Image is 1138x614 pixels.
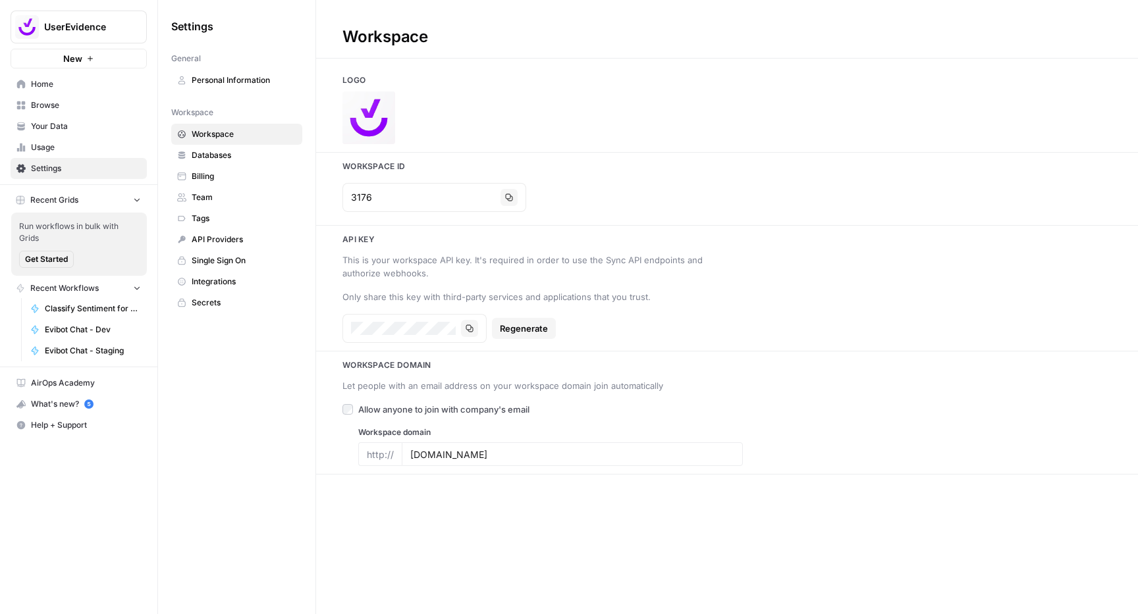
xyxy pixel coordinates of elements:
[192,234,296,245] span: API Providers
[316,161,1138,172] h3: Workspace Id
[11,372,147,394] a: AirOps Academy
[342,290,727,303] div: Only share this key with third-party services and applications that you trust.
[15,15,39,39] img: UserEvidence Logo
[24,298,147,319] a: Classify Sentiment for Testimonial Questions
[31,377,141,389] span: AirOps Academy
[342,404,353,415] input: Allow anyone to join with company's email
[11,49,147,68] button: New
[492,318,556,339] button: Regenerate
[171,250,302,271] a: Single Sign On
[19,251,74,268] button: Get Started
[192,149,296,161] span: Databases
[31,419,141,431] span: Help + Support
[11,190,147,210] button: Recent Grids
[11,415,147,436] button: Help + Support
[171,166,302,187] a: Billing
[11,137,147,158] a: Usage
[171,292,302,313] a: Secrets
[500,322,548,335] span: Regenerate
[31,99,141,111] span: Browse
[316,359,1138,371] h3: Workspace Domain
[192,255,296,267] span: Single Sign On
[11,11,147,43] button: Workspace: UserEvidence
[342,91,395,144] img: Company Logo
[316,74,1138,86] h3: Logo
[24,319,147,340] a: Evibot Chat - Dev
[171,18,213,34] span: Settings
[63,52,82,65] span: New
[316,234,1138,245] h3: Api key
[171,229,302,250] a: API Providers
[192,276,296,288] span: Integrations
[192,74,296,86] span: Personal Information
[192,128,296,140] span: Workspace
[31,120,141,132] span: Your Data
[45,345,141,357] span: Evibot Chat - Staging
[342,253,727,280] div: This is your workspace API key. It's required in order to use the Sync API endpoints and authoriz...
[171,53,201,64] span: General
[31,78,141,90] span: Home
[87,401,90,407] text: 5
[31,141,141,153] span: Usage
[44,20,124,34] span: UserEvidence
[30,194,78,206] span: Recent Grids
[45,324,141,336] span: Evibot Chat - Dev
[25,253,68,265] span: Get Started
[11,158,147,179] a: Settings
[316,26,454,47] div: Workspace
[171,187,302,208] a: Team
[11,116,147,137] a: Your Data
[84,399,94,409] a: 5
[171,271,302,292] a: Integrations
[192,192,296,203] span: Team
[171,107,213,118] span: Workspace
[192,297,296,309] span: Secrets
[358,442,402,466] div: http://
[358,426,743,438] label: Workspace domain
[31,163,141,174] span: Settings
[11,394,147,415] button: What's new? 5
[342,379,727,392] div: Let people with an email address on your workspace domain join automatically
[171,124,302,145] a: Workspace
[171,145,302,166] a: Databases
[192,213,296,224] span: Tags
[30,282,99,294] span: Recent Workflows
[45,303,141,315] span: Classify Sentiment for Testimonial Questions
[11,95,147,116] a: Browse
[24,340,147,361] a: Evibot Chat - Staging
[19,220,139,244] span: Run workflows in bulk with Grids
[171,70,302,91] a: Personal Information
[11,74,147,95] a: Home
[358,403,529,416] span: Allow anyone to join with company's email
[11,394,146,414] div: What's new?
[192,170,296,182] span: Billing
[11,278,147,298] button: Recent Workflows
[171,208,302,229] a: Tags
